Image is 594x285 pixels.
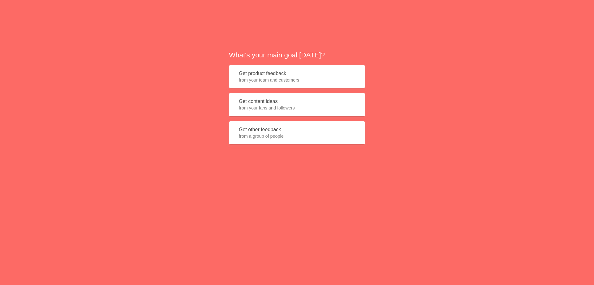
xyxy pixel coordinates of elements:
[229,93,365,116] button: Get content ideasfrom your fans and followers
[229,121,365,145] button: Get other feedbackfrom a group of people
[239,77,355,83] span: from your team and customers
[229,50,365,60] h2: What's your main goal [DATE]?
[239,105,355,111] span: from your fans and followers
[239,133,355,139] span: from a group of people
[229,65,365,88] button: Get product feedbackfrom your team and customers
